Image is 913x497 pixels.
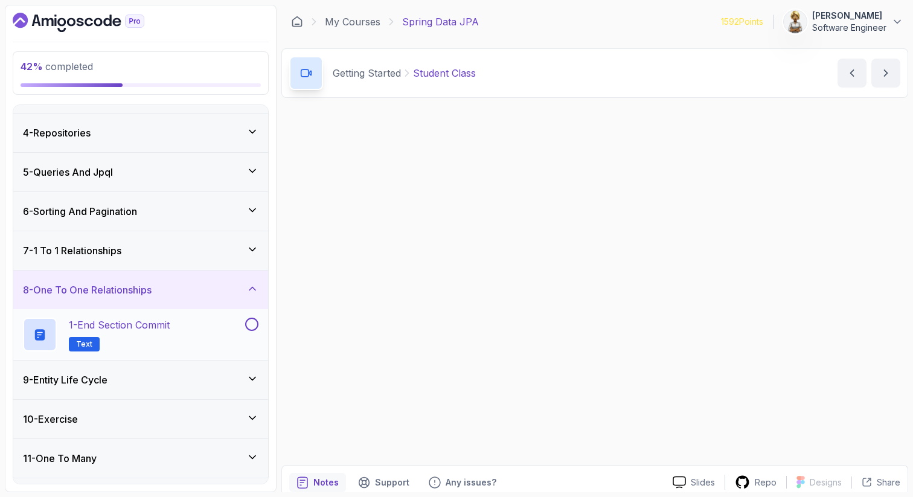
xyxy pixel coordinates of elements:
[13,361,268,399] button: 9-Entity Life Cycle
[413,66,476,80] p: Student Class
[291,16,303,28] a: Dashboard
[23,126,91,140] h3: 4 - Repositories
[69,318,170,332] p: 1 - End Section Commit
[313,476,339,489] p: Notes
[333,66,401,80] p: Getting Started
[13,114,268,152] button: 4-Repositories
[877,476,900,489] p: Share
[721,16,763,28] p: 1592 Points
[784,10,807,33] img: user profile image
[663,476,725,489] a: Slides
[691,476,715,489] p: Slides
[783,10,903,34] button: user profile image[PERSON_NAME]Software Engineer
[13,439,268,478] button: 11-One To Many
[812,22,886,34] p: Software Engineer
[13,192,268,231] button: 6-Sorting And Pagination
[810,476,842,489] p: Designs
[446,476,496,489] p: Any issues?
[21,60,43,72] span: 42 %
[23,165,113,179] h3: 5 - Queries And Jpql
[23,204,137,219] h3: 6 - Sorting And Pagination
[421,473,504,492] button: Feedback button
[871,59,900,88] button: next content
[23,283,152,297] h3: 8 - One To One Relationships
[725,475,786,490] a: Repo
[351,473,417,492] button: Support button
[851,476,900,489] button: Share
[13,13,172,32] a: Dashboard
[325,14,380,29] a: My Courses
[76,339,92,349] span: Text
[23,243,121,258] h3: 7 - 1 To 1 Relationships
[23,373,107,387] h3: 9 - Entity Life Cycle
[13,153,268,191] button: 5-Queries And Jpql
[23,412,78,426] h3: 10 - Exercise
[289,473,346,492] button: notes button
[21,60,93,72] span: completed
[23,318,258,351] button: 1-End Section CommitText
[838,59,867,88] button: previous content
[13,271,268,309] button: 8-One To One Relationships
[812,10,886,22] p: [PERSON_NAME]
[755,476,777,489] p: Repo
[23,451,97,466] h3: 11 - One To Many
[13,231,268,270] button: 7-1 To 1 Relationships
[13,400,268,438] button: 10-Exercise
[402,14,479,29] p: Spring Data JPA
[375,476,409,489] p: Support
